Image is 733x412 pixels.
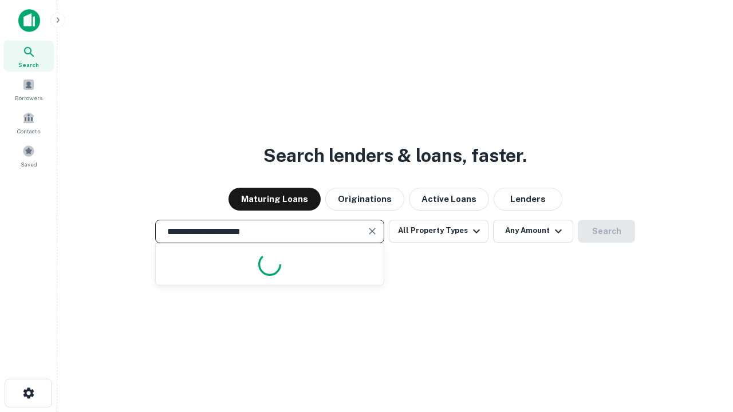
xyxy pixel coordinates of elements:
[3,140,54,171] a: Saved
[676,320,733,375] iframe: Chat Widget
[493,220,573,243] button: Any Amount
[409,188,489,211] button: Active Loans
[364,223,380,239] button: Clear
[3,41,54,72] a: Search
[494,188,562,211] button: Lenders
[15,93,42,102] span: Borrowers
[18,60,39,69] span: Search
[18,9,40,32] img: capitalize-icon.png
[325,188,404,211] button: Originations
[389,220,488,243] button: All Property Types
[263,142,527,169] h3: Search lenders & loans, faster.
[3,74,54,105] a: Borrowers
[3,107,54,138] a: Contacts
[17,126,40,136] span: Contacts
[21,160,37,169] span: Saved
[228,188,321,211] button: Maturing Loans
